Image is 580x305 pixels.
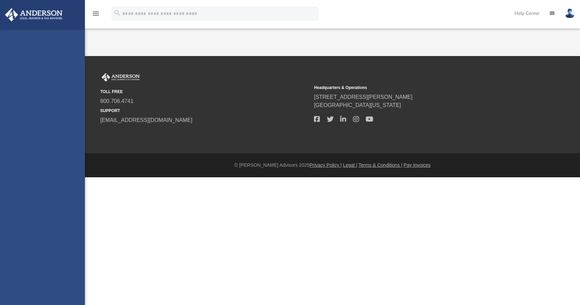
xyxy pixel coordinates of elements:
[92,10,100,18] i: menu
[100,108,309,114] small: SUPPORT
[113,9,121,17] i: search
[100,89,309,95] small: TOLL FREE
[343,162,357,168] a: Legal |
[3,8,65,21] img: Anderson Advisors Platinum Portal
[92,13,100,18] a: menu
[404,162,430,168] a: Pay Invoices
[100,98,134,104] a: 800.706.4741
[314,94,412,100] a: [STREET_ADDRESS][PERSON_NAME]
[100,73,141,82] img: Anderson Advisors Platinum Portal
[314,102,401,108] a: [GEOGRAPHIC_DATA][US_STATE]
[565,8,575,18] img: User Pic
[314,85,523,91] small: Headquarters & Operations
[310,162,342,168] a: Privacy Policy |
[100,117,192,123] a: [EMAIL_ADDRESS][DOMAIN_NAME]
[85,162,580,169] div: © [PERSON_NAME] Advisors 2025
[358,162,402,168] a: Terms & Conditions |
